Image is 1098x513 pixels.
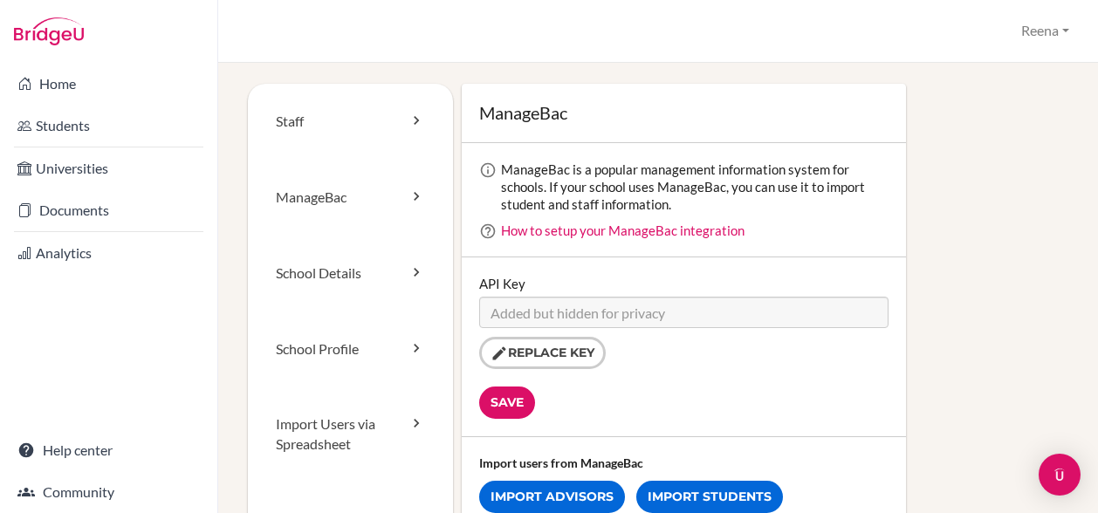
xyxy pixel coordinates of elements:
a: ManageBac [248,160,453,236]
a: Import Students [636,481,783,513]
h1: ManageBac [479,101,889,125]
div: ManageBac is a popular management information system for schools. If your school uses ManageBac, ... [501,161,889,213]
a: How to setup your ManageBac integration [501,222,745,238]
label: API Key [479,275,525,292]
a: Analytics [3,236,214,270]
a: Import Advisors [479,481,625,513]
a: Community [3,475,214,510]
button: Reena [1013,15,1077,47]
input: Save [479,386,535,419]
a: Staff [248,84,453,160]
a: Students [3,108,214,143]
div: Open Intercom Messenger [1039,454,1081,496]
a: Import Users via Spreadsheet [248,386,453,482]
button: Replace key [479,337,606,369]
a: Documents [3,193,214,228]
a: Home [3,66,214,101]
a: School Profile [248,311,453,387]
a: School Details [248,236,453,311]
img: Bridge-U [14,17,84,45]
a: Help center [3,433,214,468]
div: Import users from ManageBac [479,455,889,472]
a: Universities [3,151,214,186]
input: Added but hidden for privacy [479,297,889,328]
